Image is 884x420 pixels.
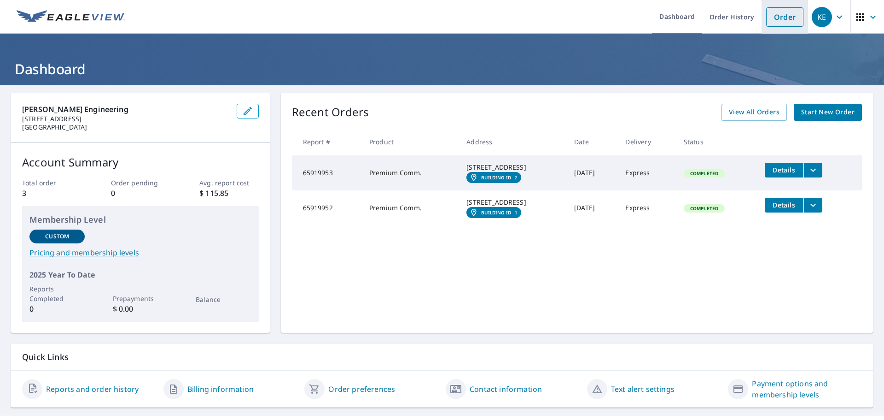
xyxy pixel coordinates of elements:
p: Custom [45,232,69,241]
span: View All Orders [729,106,779,118]
td: Premium Comm. [362,155,459,190]
th: Date [567,128,618,155]
a: Building ID2 [466,172,521,183]
td: Express [618,155,676,190]
button: detailsBtn-65919952 [765,198,803,213]
a: Payment options and membership levels [752,378,862,400]
td: [DATE] [567,190,618,225]
td: Express [618,190,676,225]
p: Avg. report cost [199,178,258,188]
th: Product [362,128,459,155]
span: Start New Order [801,106,855,118]
div: [STREET_ADDRESS] [466,163,559,172]
a: View All Orders [721,104,787,121]
p: Membership Level [29,213,251,226]
div: KE [812,7,832,27]
button: detailsBtn-65919953 [765,163,803,177]
a: Order preferences [328,384,395,395]
a: Reports and order history [46,384,139,395]
p: [GEOGRAPHIC_DATA] [22,123,229,131]
button: filesDropdownBtn-65919953 [803,163,822,177]
p: [PERSON_NAME] Engineering [22,104,229,115]
img: EV Logo [17,10,125,24]
p: 0 [29,303,85,314]
p: $ 115.85 [199,188,258,199]
div: [STREET_ADDRESS] [466,198,559,207]
a: Start New Order [794,104,862,121]
p: Prepayments [113,294,168,303]
td: 65919952 [292,190,362,225]
p: $ 0.00 [113,303,168,314]
p: Total order [22,178,81,188]
a: Contact information [470,384,542,395]
em: Building ID [481,210,511,215]
a: Building ID1 [466,207,521,218]
p: 0 [111,188,170,199]
a: Order [766,7,803,27]
p: 2025 Year To Date [29,269,251,280]
button: filesDropdownBtn-65919952 [803,198,822,213]
a: Pricing and membership levels [29,247,251,258]
p: Quick Links [22,351,862,363]
a: Billing information [187,384,254,395]
p: Order pending [111,178,170,188]
th: Address [459,128,567,155]
th: Report # [292,128,362,155]
span: Completed [685,170,724,177]
p: Reports Completed [29,284,85,303]
td: Premium Comm. [362,190,459,225]
em: Building ID [481,175,511,180]
th: Status [676,128,757,155]
td: [DATE] [567,155,618,190]
span: Details [770,166,798,174]
span: Details [770,201,798,209]
a: Text alert settings [611,384,675,395]
p: Recent Orders [292,104,369,121]
th: Delivery [618,128,676,155]
p: Balance [196,295,251,304]
p: [STREET_ADDRESS] [22,115,229,123]
p: 3 [22,188,81,199]
h1: Dashboard [11,59,873,78]
p: Account Summary [22,154,259,171]
span: Completed [685,205,724,212]
td: 65919953 [292,155,362,190]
